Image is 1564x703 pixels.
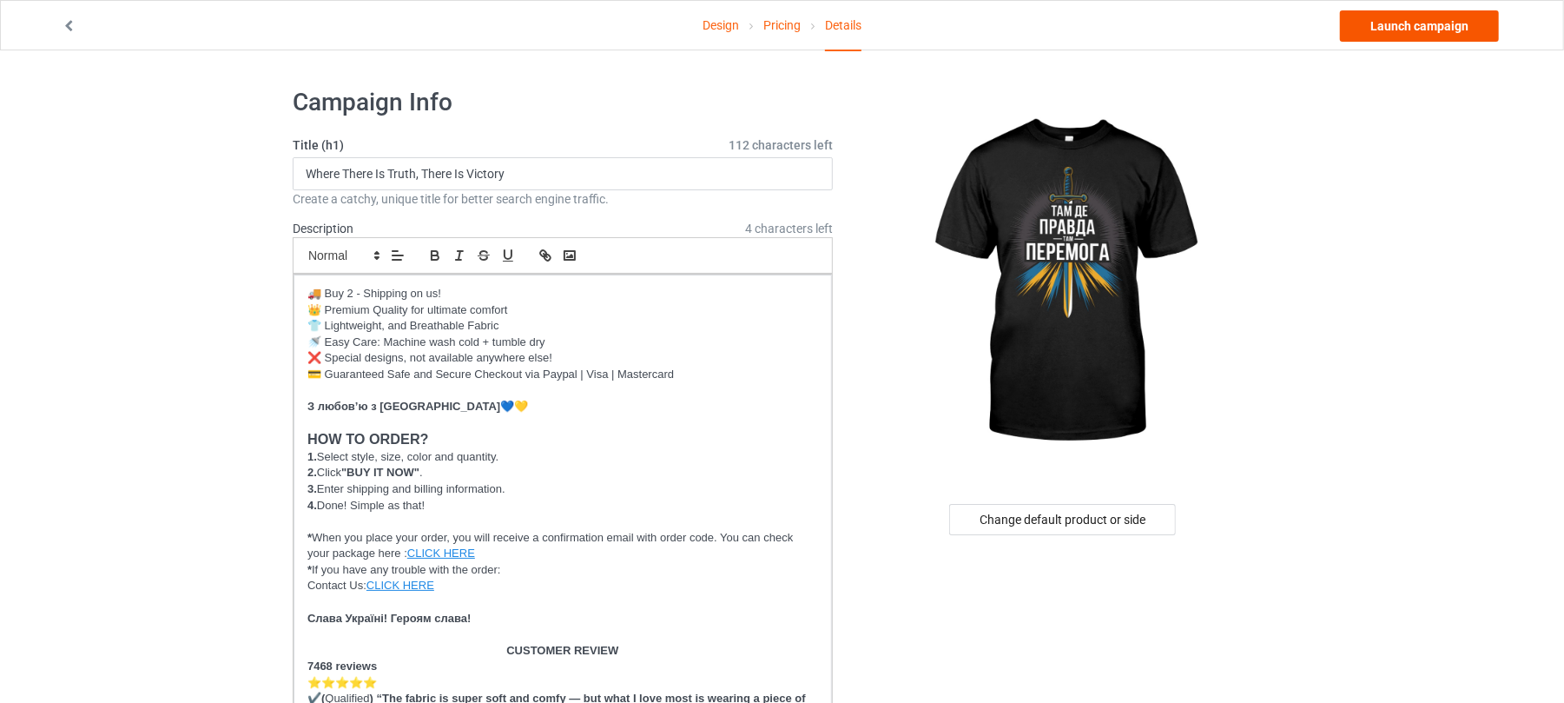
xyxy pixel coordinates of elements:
[407,547,475,560] a: CLICK HERE
[825,1,861,51] div: Details
[703,1,739,50] a: Design
[307,482,317,495] strong: 3.
[293,87,833,118] h1: Campaign Info
[763,1,801,50] a: Pricing
[307,498,818,514] p: Done! Simple as that!
[307,400,500,413] strong: З любов’ю з [GEOGRAPHIC_DATA]
[1340,10,1499,42] a: Launch campaign
[307,431,429,447] strong: HOW TO ORDER?
[307,449,818,466] p: Select style, size, color and quantity.
[307,612,471,625] strong: Слава Україні! Героям слава!
[307,481,818,498] p: Enter shipping and billing information.
[293,190,833,208] div: Create a catchy, unique title for better search engine traffic.
[307,367,818,383] p: 💳 Guaranteed Safe and Secure Checkout via Paypal | Visa | Mastercard
[307,676,377,689] strong: ⭐️⭐️⭐️⭐️⭐️
[307,286,818,302] p: 🚚 Buy 2 - Shipping on us!
[293,222,353,235] label: Description
[307,562,818,579] p: If you have any trouble with the order:
[307,465,818,481] p: Click .
[307,350,818,367] p: ❌ Special designs, not available anywhere else!
[949,504,1176,535] div: Change default product or side
[307,399,818,415] p: 💙💛
[307,302,818,319] p: 👑 Premium Quality for ultimate comfort
[506,644,618,657] strong: CUSTOMER REVIEW
[293,136,833,154] label: Title (h1)
[307,466,317,479] strong: 2.
[745,220,833,237] span: 4 characters left
[307,578,818,594] p: Contact Us:
[307,499,317,512] strong: 4.
[307,660,377,673] strong: 7468 reviews
[307,318,818,335] p: 👕 Lightweight, and Breathable Fabric
[366,579,434,592] a: CLICK HERE
[307,530,818,562] p: When you place your order, you will receive a confirmation email with order code. You can check y...
[307,450,317,463] strong: 1.
[341,466,419,479] strong: "BUY IT NOW"
[729,136,833,154] span: 112 characters left
[307,335,818,351] p: 🚿 Easy Care: Machine wash cold + tumble dry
